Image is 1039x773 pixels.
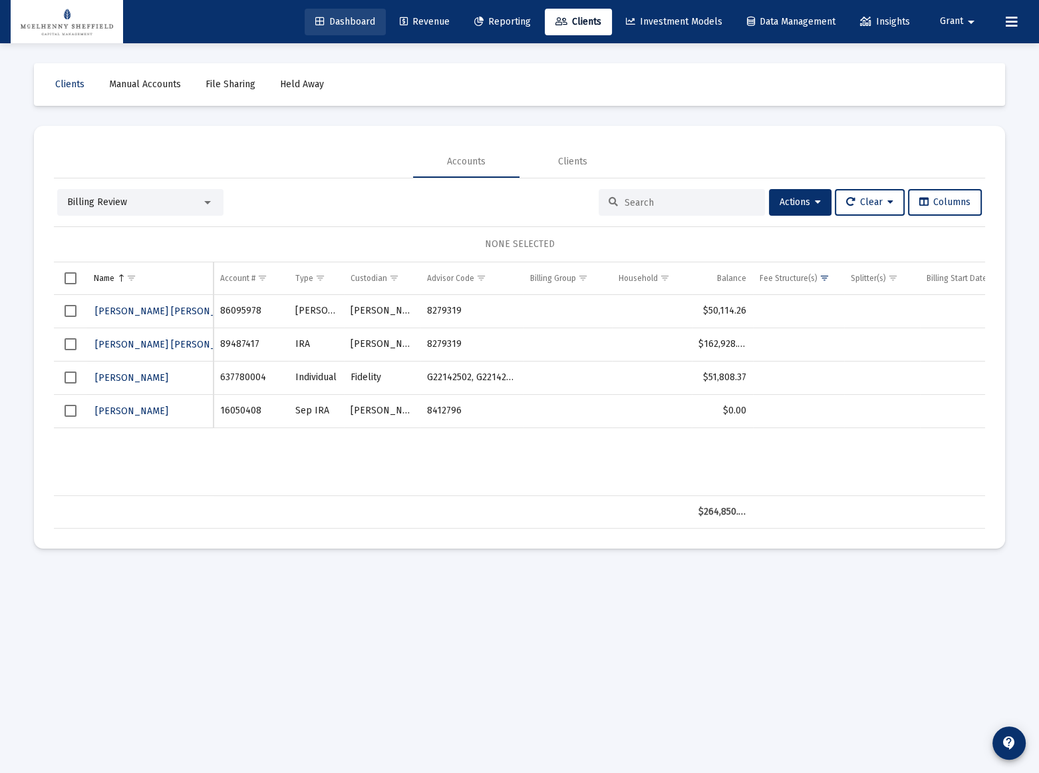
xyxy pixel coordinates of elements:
td: Sep IRA [289,394,345,427]
span: Billing Review [67,196,127,208]
button: Actions [769,189,831,216]
span: Show filter options for column 'Name' [126,273,136,283]
div: Accounts [447,155,486,168]
mat-icon: arrow_drop_down [963,9,979,35]
td: Column Household [612,262,692,294]
td: [PERSON_NAME] [344,295,420,328]
span: Clients [555,16,601,27]
span: Revenue [400,16,450,27]
button: [PERSON_NAME] [PERSON_NAME] [94,302,245,321]
div: Account # [220,273,255,284]
a: Data Management [736,9,846,35]
td: [PERSON_NAME] [344,394,420,427]
span: Dashboard [315,16,375,27]
td: [PERSON_NAME] [344,328,420,361]
div: Select row [65,338,76,350]
span: Show filter options for column 'Fee Structure(s)' [819,273,829,283]
span: Reporting [474,16,531,27]
div: Billing Group [530,273,576,284]
div: Billing Start Date [927,273,987,284]
span: Show filter options for column 'Advisor Code' [476,273,486,283]
span: [PERSON_NAME] [95,405,168,417]
a: File Sharing [195,71,266,98]
span: Investment Models [626,16,722,27]
td: 637780004 [214,361,288,394]
td: 86095978 [214,295,288,328]
td: Column Billing Group [523,262,612,294]
div: Select row [65,372,76,384]
div: Balance [717,273,746,284]
a: Insights [849,9,921,35]
button: Grant [924,8,995,35]
span: Show filter options for column 'Type' [315,273,325,283]
a: Dashboard [305,9,386,35]
mat-icon: contact_support [1001,735,1017,751]
td: 8279319 [420,328,523,361]
td: G22142502, G22142503 [420,361,523,394]
span: Show filter options for column 'Billing Group' [578,273,588,283]
span: Show filter options for column 'Account #' [257,273,267,283]
td: $51,808.37 [692,361,753,394]
button: [PERSON_NAME] [94,368,170,387]
td: Column Custodian [344,262,420,294]
a: Clients [545,9,612,35]
td: $0.00 [692,394,753,427]
span: [PERSON_NAME] [PERSON_NAME] [95,339,244,350]
button: [PERSON_NAME] [94,401,170,421]
span: Manual Accounts [109,79,181,90]
td: IRA [289,328,345,361]
td: 16050408 [214,394,288,427]
div: Name [94,273,114,284]
span: Clear [846,196,893,208]
span: Show filter options for column 'Splitter(s)' [888,273,898,283]
td: 8279319 [420,295,523,328]
td: Column Name [87,262,214,294]
td: Column Billing Start Date [920,262,1025,294]
div: Splitter(s) [851,273,886,284]
td: [PERSON_NAME] [289,295,345,328]
div: Clients [558,155,587,168]
span: Show filter options for column 'Custodian' [389,273,399,283]
div: NONE SELECTED [65,238,974,251]
td: Column Type [289,262,345,294]
span: Clients [55,79,84,90]
td: $162,928.32 [692,328,753,361]
span: Actions [780,196,821,208]
td: Column Balance [692,262,753,294]
span: [PERSON_NAME] [PERSON_NAME] [95,306,244,317]
a: Held Away [269,71,335,98]
td: Column Account # [214,262,288,294]
div: Household [619,273,658,284]
span: Insights [860,16,910,27]
td: Column Fee Structure(s) [753,262,844,294]
td: 8412796 [420,394,523,427]
div: Data grid [54,262,985,529]
div: Select row [65,405,76,417]
td: Column Advisor Code [420,262,523,294]
span: File Sharing [206,79,255,90]
a: Manual Accounts [98,71,192,98]
td: Individual [289,361,345,394]
div: Type [295,273,313,284]
td: 89487417 [214,328,288,361]
div: Select row [65,305,76,317]
span: [PERSON_NAME] [95,372,168,384]
img: Dashboard [21,9,113,35]
a: Clients [45,71,95,98]
button: Clear [835,189,905,216]
a: Reporting [464,9,541,35]
button: Columns [908,189,982,216]
a: Investment Models [615,9,733,35]
span: Data Management [747,16,835,27]
div: Select all [65,272,76,284]
div: $264,850.95 [698,505,746,519]
td: $50,114.26 [692,295,753,328]
span: Show filter options for column 'Household' [660,273,670,283]
td: Column Splitter(s) [844,262,920,294]
span: Held Away [280,79,324,90]
a: Revenue [389,9,460,35]
td: Fidelity [344,361,420,394]
span: Grant [940,16,963,27]
div: Fee Structure(s) [760,273,817,284]
div: Custodian [351,273,387,284]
